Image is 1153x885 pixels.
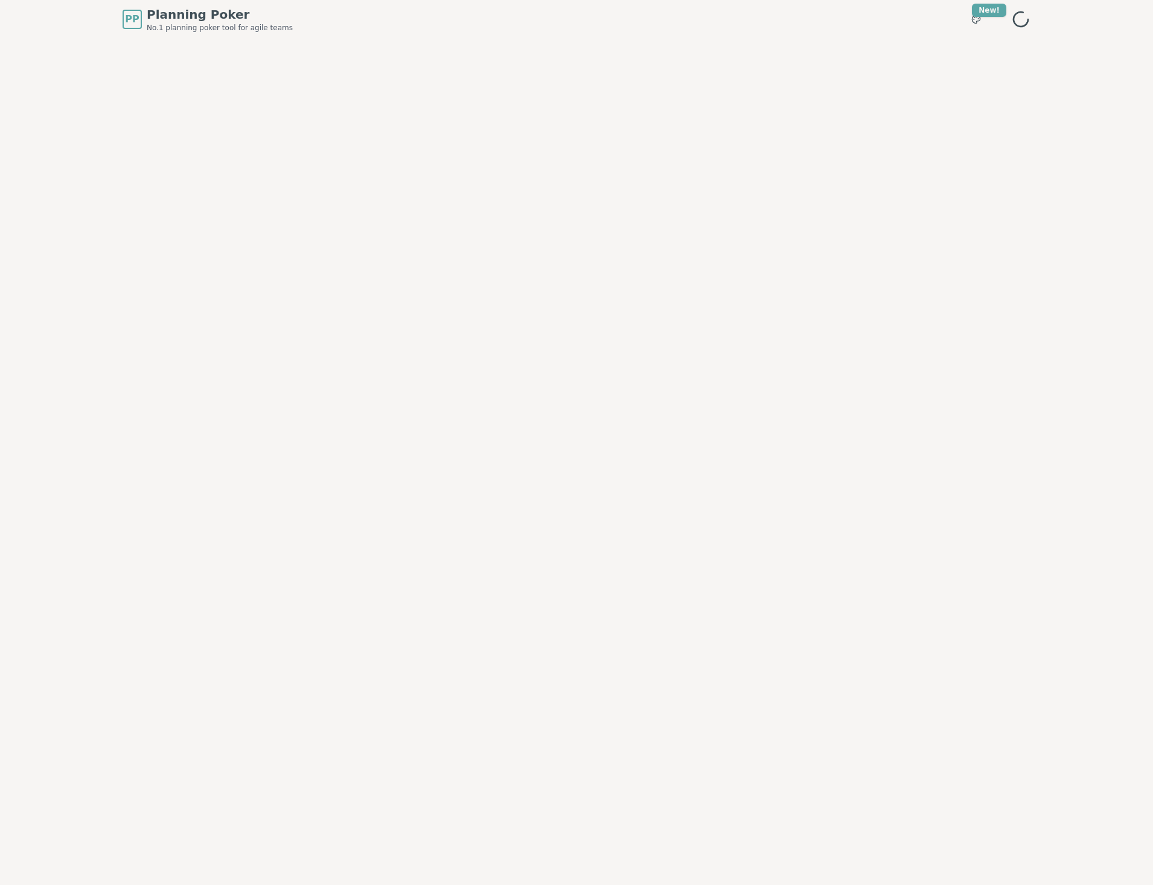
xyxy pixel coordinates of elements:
[965,8,987,30] button: New!
[123,6,293,33] a: PPPlanning PokerNo.1 planning poker tool for agile teams
[125,12,139,27] span: PP
[147,23,293,33] span: No.1 planning poker tool for agile teams
[147,6,293,23] span: Planning Poker
[972,4,1006,17] div: New!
